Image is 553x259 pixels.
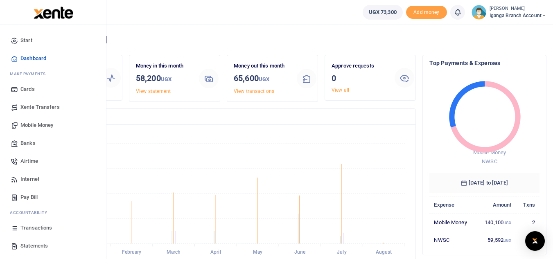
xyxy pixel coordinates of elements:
th: Amount [476,196,516,214]
a: View statement [136,88,171,94]
a: Pay Bill [7,188,99,206]
tspan: February [122,250,142,255]
td: 2 [516,214,539,231]
a: UGX 73,300 [363,5,403,20]
p: Money out this month [234,62,290,70]
span: Iganga Branch Account [490,12,546,19]
a: View all [332,87,349,93]
span: NWSC [482,158,497,164]
a: Transactions [7,219,99,237]
td: 59,592 [476,231,516,248]
span: Dashboard [20,54,46,63]
h3: 65,600 [234,72,290,86]
li: M [7,68,99,80]
a: Cards [7,80,99,98]
td: Mobile Money [429,214,476,231]
p: Money in this month [136,62,192,70]
h4: Transactions Overview [38,112,409,121]
a: Statements [7,237,99,255]
small: UGX [503,221,511,225]
small: UGX [259,76,269,82]
small: UGX [503,238,511,243]
a: Xente Transfers [7,98,99,116]
h3: 0 [332,72,388,84]
span: Transactions [20,224,52,232]
div: Open Intercom Messenger [525,231,545,251]
span: Mobile Money [473,149,506,155]
span: Internet [20,175,39,183]
span: countability [16,209,47,216]
a: profile-user [PERSON_NAME] Iganga Branch Account [472,5,546,20]
td: 140,100 [476,214,516,231]
a: Add money [406,9,447,15]
img: logo-large [34,7,73,19]
span: Banks [20,139,36,147]
span: Mobile Money [20,121,53,129]
li: Toup your wallet [406,6,447,19]
h4: Hello [PERSON_NAME] [31,35,546,44]
tspan: August [376,250,392,255]
small: [PERSON_NAME] [490,5,546,12]
h4: Top Payments & Expenses [429,59,539,68]
span: Xente Transfers [20,103,60,111]
span: Pay Bill [20,193,38,201]
a: Start [7,32,99,50]
td: 1 [516,231,539,248]
span: Cards [20,85,35,93]
p: Approve requests [332,62,388,70]
a: Airtime [7,152,99,170]
img: profile-user [472,5,486,20]
tspan: March [167,250,181,255]
a: Internet [7,170,99,188]
li: Ac [7,206,99,219]
span: UGX 73,300 [369,8,397,16]
li: Wallet ballance [359,5,406,20]
h3: 58,200 [136,72,192,86]
th: Expense [429,196,476,214]
a: Banks [7,134,99,152]
th: Txns [516,196,539,214]
a: logo-small logo-large logo-large [33,9,73,15]
span: Airtime [20,157,38,165]
h6: [DATE] to [DATE] [429,173,539,193]
span: Statements [20,242,48,250]
small: UGX [161,76,172,82]
span: Add money [406,6,447,19]
a: Mobile Money [7,116,99,134]
td: NWSC [429,231,476,248]
span: ake Payments [14,71,46,77]
a: View transactions [234,88,274,94]
a: Dashboard [7,50,99,68]
span: Start [20,36,32,45]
